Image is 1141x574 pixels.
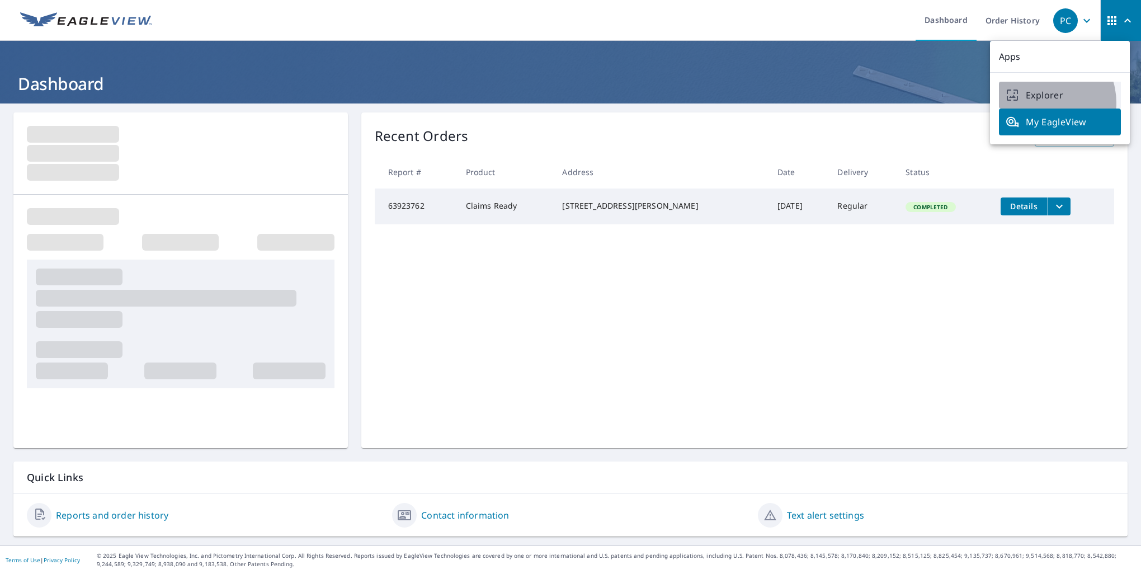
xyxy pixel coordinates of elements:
span: Details [1007,201,1041,211]
p: Quick Links [27,471,1114,484]
p: Recent Orders [375,126,469,147]
th: Date [768,156,828,189]
th: Status [897,156,991,189]
a: Explorer [999,82,1121,109]
a: Text alert settings [787,509,864,522]
th: Address [553,156,768,189]
td: Claims Ready [457,189,554,224]
a: Terms of Use [6,556,40,564]
span: My EagleView [1006,115,1114,129]
div: [STREET_ADDRESS][PERSON_NAME] [562,200,760,211]
img: EV Logo [20,12,152,29]
div: PC [1053,8,1078,33]
a: My EagleView [999,109,1121,135]
td: 63923762 [375,189,457,224]
td: Regular [828,189,897,224]
button: detailsBtn-63923762 [1001,197,1048,215]
h1: Dashboard [13,72,1128,95]
span: Completed [907,203,954,211]
a: Reports and order history [56,509,168,522]
p: Apps [990,41,1130,73]
td: [DATE] [768,189,828,224]
p: | [6,557,80,563]
th: Delivery [828,156,897,189]
a: Privacy Policy [44,556,80,564]
p: © 2025 Eagle View Technologies, Inc. and Pictometry International Corp. All Rights Reserved. Repo... [97,552,1135,568]
th: Product [457,156,554,189]
span: Explorer [1006,88,1114,102]
button: filesDropdownBtn-63923762 [1048,197,1071,215]
a: Contact information [421,509,509,522]
th: Report # [375,156,457,189]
